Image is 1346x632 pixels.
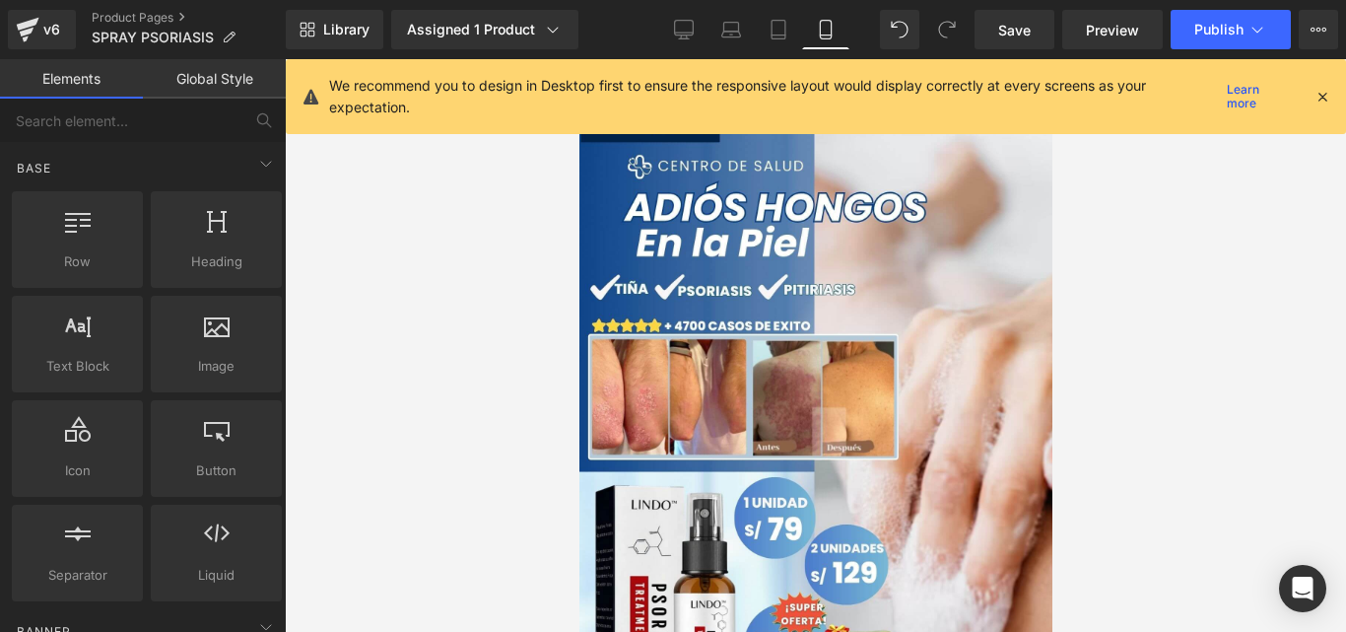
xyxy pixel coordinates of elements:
a: New Library [286,10,383,49]
a: Global Style [143,59,286,99]
button: Undo [880,10,919,49]
div: Open Intercom Messenger [1279,565,1326,612]
span: Separator [18,565,137,586]
span: Icon [18,460,137,481]
span: Button [157,460,276,481]
a: Desktop [660,10,707,49]
button: Redo [927,10,967,49]
span: Image [157,356,276,377]
a: Tablet [755,10,802,49]
span: SPRAY PSORIASIS [92,30,214,45]
div: Assigned 1 Product [407,20,563,39]
div: v6 [39,17,64,42]
span: Text Block [18,356,137,377]
a: Laptop [707,10,755,49]
span: Preview [1086,20,1139,40]
button: More [1299,10,1338,49]
span: Base [15,159,53,177]
span: Save [998,20,1031,40]
a: Learn more [1219,85,1299,108]
span: Publish [1194,22,1244,37]
p: We recommend you to design in Desktop first to ensure the responsive layout would display correct... [329,75,1219,118]
span: Heading [157,251,276,272]
span: Row [18,251,137,272]
span: Liquid [157,565,276,586]
button: Publish [1171,10,1291,49]
a: Product Pages [92,10,286,26]
a: v6 [8,10,76,49]
span: Library [323,21,370,38]
a: Preview [1062,10,1163,49]
a: Mobile [802,10,849,49]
